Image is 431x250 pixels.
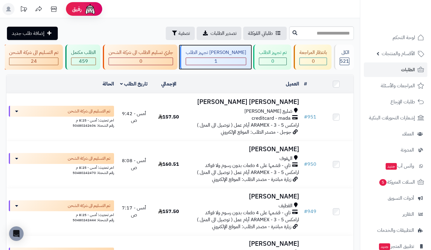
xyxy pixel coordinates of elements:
span: العملاء [402,130,414,138]
a: أدوات التسويق [364,191,427,205]
a: العملاء [364,127,427,141]
div: 459 [71,58,96,65]
span: تم التسليم الى شركة الشحن [68,203,110,209]
span: تم التسليم الى شركة الشحن [68,108,110,114]
span: تصدير الطلبات [211,30,237,37]
span: 157.50 [158,113,179,121]
div: الكل [340,49,349,56]
span: رقم الشحنة: 50480242444 [73,217,114,223]
a: التقارير [364,207,427,222]
span: أمس - 9:42 ص [122,110,146,124]
a: طلبات الإرجاع [364,95,427,109]
a: تصدير الطلبات [197,27,241,40]
span: أمس - 7:17 ص [122,204,146,218]
div: اخر تحديث: أمس - 8:25 م [9,211,114,218]
span: المدونة [401,146,414,154]
span: طلباتي المُوكلة [248,30,273,37]
span: تصفية [178,30,190,37]
span: 0 [312,58,315,65]
a: #949 [304,208,316,215]
span: ارامكس ARAMEX - 3 - 5 أيام عمل ( توصيل الى المنزل ) [197,169,299,176]
a: الطلبات [364,62,427,77]
span: تابي - قسّمها على 4 دفعات بدون رسوم ولا فوائد [205,209,291,216]
span: جديد [379,243,390,250]
span: 459 [79,58,88,65]
a: تحديثات المنصة [16,3,31,17]
span: جديد [386,163,397,170]
div: 0 [300,58,327,65]
span: التطبيقات والخدمات [377,226,414,235]
span: الطلبات [401,65,415,74]
a: المراجعات والأسئلة [364,78,427,93]
span: المراجعات والأسئلة [381,82,415,90]
a: تاريخ الطلب [120,80,148,88]
div: تم التسليم الى شركة الشحن [9,49,58,56]
span: إضافة طلب جديد [12,30,44,37]
a: طلباتي المُوكلة [243,27,287,40]
img: logo-2.png [390,5,425,18]
a: إضافة طلب جديد [7,27,58,40]
span: زيارة مباشرة - مصدر الطلب: الموقع الإلكتروني [212,176,291,183]
span: القطيف [279,202,292,209]
span: 521 [340,58,349,65]
span: لوحة التحكم [393,33,415,42]
div: [PERSON_NAME] تجهيز الطلب [186,49,246,56]
a: الطلب مكتمل 459 [64,45,102,70]
div: جاري تسليم الطلب الى شركة الشحن [109,49,173,56]
img: ai-face.png [84,3,96,15]
button: تصفية [166,27,195,40]
a: الإجمالي [161,80,176,88]
h3: [PERSON_NAME] [188,240,299,247]
span: طلبات الإرجاع [390,98,415,106]
a: جاري تسليم الطلب الى شركة الشحن 0 [102,45,179,70]
div: تم تجهيز الطلب [259,49,287,56]
a: التطبيقات والخدمات [364,223,427,238]
a: الكل521 [333,45,355,70]
span: السلات المتروكة [379,178,415,186]
a: السلات المتروكة5 [364,175,427,189]
span: زيارة مباشرة - مصدر الطلب: الموقع الإلكتروني [212,223,291,230]
span: 0 [139,58,142,65]
span: ارامكس ARAMEX - 3 - 5 أيام عمل ( توصيل الى المنزل ) [197,122,299,129]
span: وآتس آب [385,162,414,170]
span: 160.51 [158,161,179,168]
span: # [304,161,307,168]
div: 0 [259,58,286,65]
div: الطلب مكتمل [71,49,96,56]
span: تابي - قسّمها على 4 دفعات بدون رسوم ولا فوائد [205,162,291,169]
span: الهفوف [279,155,292,162]
span: رفيق [72,5,82,13]
span: 157.50 [158,208,179,215]
a: العميل [286,80,299,88]
span: ارامكس ARAMEX - 3 - 5 أيام عمل ( توصيل الى المنزل ) [197,216,299,223]
span: تم التسليم الى شركة الشحن [68,155,110,162]
div: اخر تحديث: أمس - 8:25 م [9,164,114,170]
a: بانتظار المراجعة 0 [292,45,333,70]
span: رقم الشحنة: 50480242606 [73,123,114,128]
a: تم تجهيز الطلب 0 [252,45,292,70]
span: رقم الشحنة: 50480242470 [73,170,114,175]
div: اخر تحديث: أمس - 8:25 م [9,117,114,123]
a: #951 [304,113,316,121]
span: 5 [379,179,387,186]
div: Open Intercom Messenger [9,226,24,241]
span: أمس - 8:08 ص [122,157,146,171]
div: 24 [9,58,58,65]
span: أدوات التسويق [388,194,414,202]
span: # [304,113,307,121]
a: # [304,80,307,88]
span: # [304,208,307,215]
h3: [PERSON_NAME] [188,146,299,153]
span: ضليع [PERSON_NAME] [244,108,292,115]
div: 0 [109,58,173,65]
h3: [PERSON_NAME] [188,193,299,200]
a: [PERSON_NAME] تجهيز الطلب 1 [179,45,252,70]
span: جوجل - مصدر الطلب: الموقع الإلكتروني [221,128,291,136]
a: الحالة [103,80,114,88]
span: 0 [271,58,274,65]
span: الأقسام والمنتجات [382,49,415,58]
a: تم التسليم الى شركة الشحن 24 [2,45,64,70]
a: المدونة [364,143,427,157]
span: creditcard - mada [252,115,291,122]
a: #950 [304,161,316,168]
